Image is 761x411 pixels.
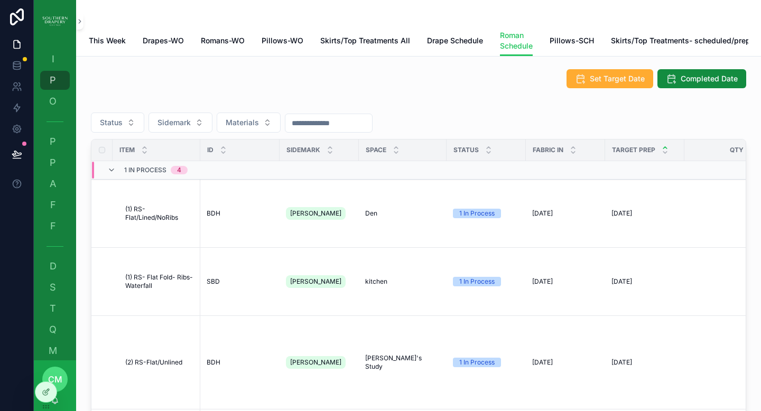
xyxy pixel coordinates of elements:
span: [PERSON_NAME] [290,277,341,286]
span: P [48,75,58,86]
div: 4 [177,166,181,174]
img: App logo [42,13,68,30]
a: M [40,341,70,360]
a: A [40,174,70,193]
a: (1) RS- Flat Fold- Ribs-Waterfall [125,273,194,290]
a: 1 In Process [453,209,519,218]
span: [PERSON_NAME]'s Study [365,354,440,371]
a: F [40,217,70,236]
span: [DATE] [532,277,553,286]
button: Select Button [217,113,281,133]
span: F [48,200,58,210]
span: 1 In Process [124,166,166,174]
a: kitchen [365,277,440,286]
span: Item [119,146,135,154]
a: Q [40,320,70,339]
a: Drapes-WO [143,31,184,52]
div: 1 In Process [459,358,495,367]
span: Romans-WO [201,35,245,46]
a: P [40,132,70,151]
a: 1 In Process [453,358,519,367]
span: BDH [207,358,220,367]
a: 2 [691,358,757,367]
a: Skirts/Top Treatments All [320,31,410,52]
div: 1 In Process [459,209,495,218]
a: (2) RS-Flat/Unlined [125,358,194,367]
span: [DATE] [611,277,632,286]
a: Pillows-SCH [550,31,594,52]
a: Drape Schedule [427,31,483,52]
button: Set Target Date [567,69,653,88]
span: kitchen [365,277,387,286]
a: 1 [691,209,757,218]
span: [DATE] [532,358,553,367]
a: Skirts/Top Treatments- scheduled/prep [611,31,750,52]
span: ID [207,146,214,154]
a: 1 In Process [453,277,519,286]
a: [PERSON_NAME] [286,273,352,290]
span: [PERSON_NAME] [290,358,341,367]
span: [DATE] [611,358,632,367]
span: (2) RS-Flat/Unlined [125,358,182,367]
a: Romans-WO [201,31,245,52]
a: [DATE] [611,277,678,286]
a: Roman Schedule [500,26,533,57]
span: Drapes-WO [143,35,184,46]
span: Drape Schedule [427,35,483,46]
a: Den [365,209,440,218]
a: O [40,92,70,111]
span: Pillows-SCH [550,35,594,46]
span: Sidemark [286,146,320,154]
a: (1) RS-Flat/Lined/NoRibs [125,205,194,222]
div: scrollable content [34,42,76,360]
span: P [48,157,58,168]
span: Completed Date [681,73,738,84]
span: [DATE] [532,209,553,218]
a: T [40,299,70,318]
a: S [40,278,70,297]
div: 1 In Process [459,277,495,286]
span: QTY [730,146,744,154]
span: BDH [207,209,220,218]
a: [PERSON_NAME] [286,354,352,371]
a: [PERSON_NAME] [286,205,352,222]
a: This Week [89,31,126,52]
span: SBD [207,277,220,286]
a: P [40,153,70,172]
span: I [48,54,58,64]
a: Pillows-WO [262,31,303,52]
span: Roman Schedule [500,30,533,51]
span: M [48,345,58,356]
span: Status [453,146,479,154]
span: T [48,303,58,314]
span: [DATE] [611,209,632,218]
a: D [40,257,70,276]
span: This Week [89,35,126,46]
a: BDH [207,358,273,367]
a: F [40,195,70,214]
a: 1 [691,277,757,286]
span: S [48,282,58,293]
span: cm [48,373,62,386]
span: Status [100,117,123,128]
button: Select Button [91,113,144,133]
span: Target Prep [612,146,655,154]
a: [DATE] [532,209,599,218]
span: Set Target Date [590,73,645,84]
a: SBD [207,277,273,286]
span: Skirts/Top Treatments All [320,35,410,46]
span: Materials [226,117,259,128]
span: Skirts/Top Treatments- scheduled/prep [611,35,750,46]
a: I [40,50,70,69]
span: Fabric in [533,146,563,154]
span: A [48,179,58,189]
span: Den [365,209,377,218]
span: Pillows-WO [262,35,303,46]
span: F [48,221,58,231]
span: Q [48,324,58,335]
a: [DATE] [532,277,599,286]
